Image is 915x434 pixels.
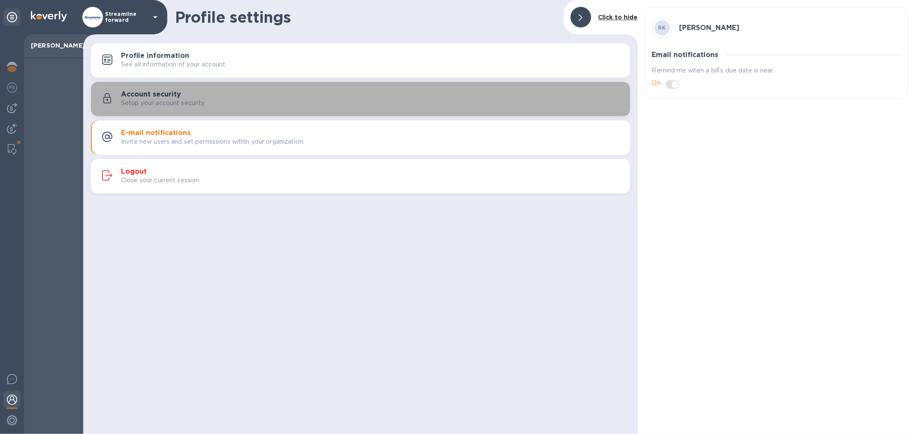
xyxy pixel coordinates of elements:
[121,168,147,176] h3: Logout
[121,129,190,137] h3: E-mail notifications
[652,78,661,87] p: On
[31,41,76,50] p: [PERSON_NAME]
[121,90,181,99] h3: Account security
[121,60,226,69] p: See all information of your account
[91,159,630,193] button: LogoutClose your current session.
[121,99,205,108] p: Setup your account security
[679,24,740,32] h3: [PERSON_NAME]
[105,11,148,23] p: Streamline forward
[31,11,67,21] img: Logo
[658,24,666,31] b: RK
[598,14,638,21] b: Click to hide
[652,14,901,42] div: RK[PERSON_NAME]
[175,8,557,26] h1: Profile settings
[121,176,201,185] p: Close your current session.
[91,82,630,116] button: Account securitySetup your account security
[3,9,21,26] div: Unpin categories
[121,52,189,60] h3: Profile information
[91,43,630,78] button: Profile informationSee all information of your account
[91,121,630,155] button: E-mail notificationsInvite new users and set permissions within your organization.
[121,137,304,146] p: Invite new users and set permissions within your organization.
[7,82,17,93] img: Foreign exchange
[652,66,901,75] p: Remind me when a bill’s due date is near
[652,51,719,59] h3: Email notifications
